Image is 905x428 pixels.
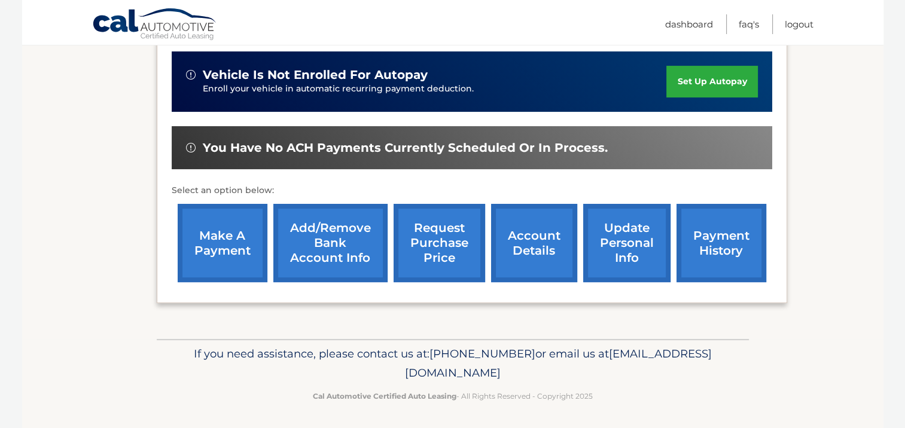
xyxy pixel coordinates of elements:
[665,14,713,34] a: Dashboard
[785,14,813,34] a: Logout
[178,204,267,282] a: make a payment
[583,204,671,282] a: update personal info
[186,143,196,152] img: alert-white.svg
[313,392,456,401] strong: Cal Automotive Certified Auto Leasing
[203,82,667,96] p: Enroll your vehicle in automatic recurring payment deduction.
[164,344,741,383] p: If you need assistance, please contact us at: or email us at
[203,68,428,82] span: vehicle is not enrolled for autopay
[164,390,741,402] p: - All Rights Reserved - Copyright 2025
[186,70,196,80] img: alert-white.svg
[491,204,577,282] a: account details
[739,14,759,34] a: FAQ's
[394,204,485,282] a: request purchase price
[677,204,766,282] a: payment history
[666,66,757,97] a: set up autopay
[203,140,608,155] span: You have no ACH payments currently scheduled or in process.
[429,347,535,360] span: [PHONE_NUMBER]
[92,8,218,42] a: Cal Automotive
[273,204,388,282] a: Add/Remove bank account info
[405,347,712,380] span: [EMAIL_ADDRESS][DOMAIN_NAME]
[172,184,772,198] p: Select an option below:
